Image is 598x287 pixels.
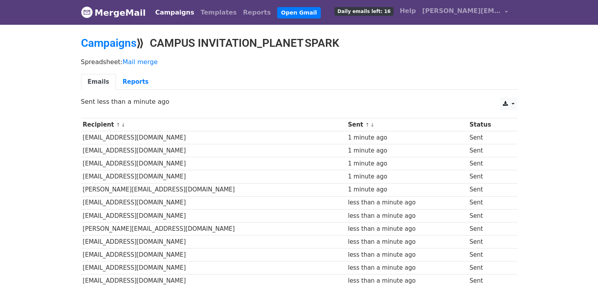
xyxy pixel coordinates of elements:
td: Sent [467,183,511,196]
td: [PERSON_NAME][EMAIL_ADDRESS][DOMAIN_NAME] [81,183,346,196]
a: Campaigns [81,37,136,50]
td: [EMAIL_ADDRESS][DOMAIN_NAME] [81,196,346,209]
a: Reports [240,5,274,20]
p: Sent less than a minute ago [81,98,517,106]
td: [EMAIL_ADDRESS][DOMAIN_NAME] [81,209,346,222]
td: [EMAIL_ADDRESS][DOMAIN_NAME] [81,248,346,261]
td: Sent [467,209,511,222]
p: Spreadsheet: [81,58,517,66]
a: ↓ [370,122,375,128]
div: less than a minute ago [348,212,466,221]
td: Sent [467,261,511,274]
td: [EMAIL_ADDRESS][DOMAIN_NAME] [81,131,346,144]
span: Daily emails left: 16 [335,7,393,16]
td: Sent [467,235,511,248]
div: less than a minute ago [348,250,466,259]
a: ↑ [116,122,120,128]
td: [EMAIL_ADDRESS][DOMAIN_NAME] [81,261,346,274]
th: Recipient [81,118,346,131]
img: MergeMail logo [81,6,93,18]
td: [PERSON_NAME][EMAIL_ADDRESS][DOMAIN_NAME] [81,222,346,235]
a: Emails [81,74,116,90]
div: less than a minute ago [348,224,466,234]
div: less than a minute ago [348,263,466,272]
div: 1 minute ago [348,146,466,155]
td: Sent [467,131,511,144]
a: ↓ [121,122,125,128]
td: [EMAIL_ADDRESS][DOMAIN_NAME] [81,157,346,170]
a: Reports [116,74,155,90]
a: ↑ [365,122,370,128]
a: MergeMail [81,4,146,21]
div: 1 minute ago [348,159,466,168]
td: [EMAIL_ADDRESS][DOMAIN_NAME] [81,235,346,248]
td: [EMAIL_ADDRESS][DOMAIN_NAME] [81,144,346,157]
td: [EMAIL_ADDRESS][DOMAIN_NAME] [81,170,346,183]
th: Status [467,118,511,131]
a: Help [397,3,419,19]
div: less than a minute ago [348,198,466,207]
a: Open Gmail [277,7,321,18]
td: Sent [467,196,511,209]
td: Sent [467,144,511,157]
a: Campaigns [152,5,197,20]
h2: ⟫ CAMPUS INVITATION_PLANET SPARK [81,37,517,50]
div: less than a minute ago [348,237,466,247]
a: Templates [197,5,240,20]
a: Mail merge [123,58,158,66]
th: Sent [346,118,467,131]
div: 1 minute ago [348,185,466,194]
div: 1 minute ago [348,133,466,142]
td: Sent [467,157,511,170]
a: [PERSON_NAME][EMAIL_ADDRESS][DOMAIN_NAME] [419,3,511,22]
span: [PERSON_NAME][EMAIL_ADDRESS][DOMAIN_NAME] [422,6,501,16]
div: less than a minute ago [348,276,466,285]
td: Sent [467,170,511,183]
div: 1 minute ago [348,172,466,181]
a: Daily emails left: 16 [331,3,396,19]
td: Sent [467,222,511,235]
td: Sent [467,248,511,261]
